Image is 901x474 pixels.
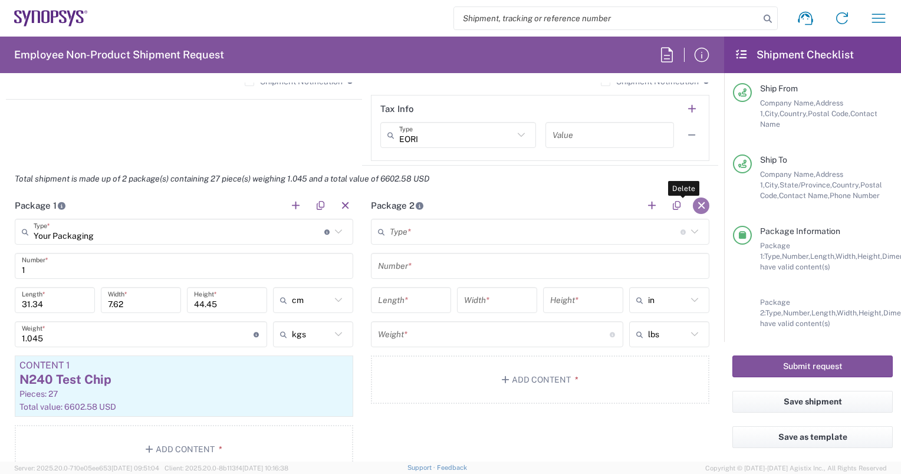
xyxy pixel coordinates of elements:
[837,308,859,317] span: Width,
[371,200,424,212] h2: Package 2
[764,252,782,261] span: Type,
[111,465,159,472] span: [DATE] 09:51:04
[765,308,783,317] span: Type,
[780,109,808,118] span: Country,
[19,389,348,399] div: Pieces: 27
[371,355,709,404] button: Add Content*
[779,191,830,200] span: Contact Name,
[19,371,348,389] div: N240 Test Chip
[732,355,893,377] button: Submit request
[760,298,790,317] span: Package 2:
[19,360,348,371] div: Content 1
[782,252,810,261] span: Number,
[760,155,787,164] span: Ship To
[830,191,880,200] span: Phone Number
[832,180,860,189] span: Country,
[6,174,438,183] em: Total shipment is made up of 2 package(s) containing 27 piece(s) weighing 1.045 and a total value...
[380,103,414,115] h2: Tax Info
[165,465,288,472] span: Client: 2025.20.0-8b113f4
[19,401,348,412] div: Total value: 6602.58 USD
[242,465,288,472] span: [DATE] 10:16:38
[14,465,159,472] span: Server: 2025.20.0-710e05ee653
[810,252,836,261] span: Length,
[437,464,467,471] a: Feedback
[836,252,857,261] span: Width,
[765,180,780,189] span: City,
[454,7,759,29] input: Shipment, tracking or reference number
[732,426,893,448] button: Save as template
[15,200,66,212] h2: Package 1
[760,98,815,107] span: Company Name,
[732,391,893,413] button: Save shipment
[705,463,887,473] span: Copyright © [DATE]-[DATE] Agistix Inc., All Rights Reserved
[780,180,832,189] span: State/Province,
[811,308,837,317] span: Length,
[760,170,815,179] span: Company Name,
[808,109,850,118] span: Postal Code,
[760,84,798,93] span: Ship From
[783,308,811,317] span: Number,
[760,241,790,261] span: Package 1:
[14,48,224,62] h2: Employee Non-Product Shipment Request
[765,109,780,118] span: City,
[859,308,883,317] span: Height,
[407,464,437,471] a: Support
[760,226,840,236] span: Package Information
[857,252,882,261] span: Height,
[735,48,854,62] h2: Shipment Checklist
[15,425,353,473] button: Add Content*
